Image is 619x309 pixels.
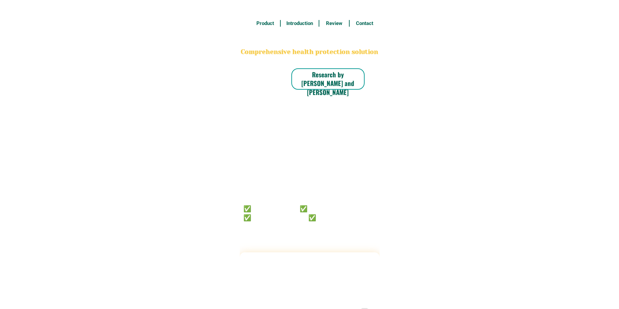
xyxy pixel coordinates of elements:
h6: Review [323,20,346,27]
h2: Comprehensive health protection solution [240,47,380,57]
h3: FREE SHIPPING NATIONWIDE [240,4,380,14]
h2: BONA VITA COFFEE [240,32,380,48]
h6: ✅ 𝙰𝚗𝚝𝚒 𝙲𝚊𝚗𝚌𝚎𝚛 ✅ 𝙰𝚗𝚝𝚒 𝚂𝚝𝚛𝚘𝚔𝚎 ✅ 𝙰𝚗𝚝𝚒 𝙳𝚒𝚊𝚋𝚎𝚝𝚒𝚌 ✅ 𝙳𝚒𝚊𝚋𝚎𝚝𝚎𝚜 [243,204,357,221]
h6: Product [254,20,276,27]
h6: Contact [353,20,376,27]
h2: FAKE VS ORIGINAL [240,258,380,275]
h6: Introduction [284,20,315,27]
h6: Research by [PERSON_NAME] and [PERSON_NAME] [291,70,365,97]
